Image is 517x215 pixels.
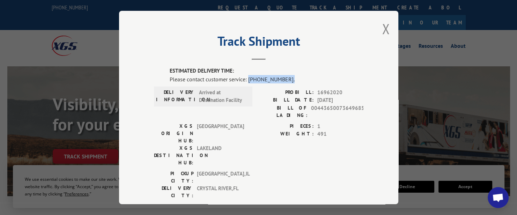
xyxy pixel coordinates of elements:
label: DELIVERY INFORMATION: [156,88,195,104]
span: [GEOGRAPHIC_DATA] [197,122,244,144]
label: PIECES: [259,122,314,130]
button: Close modal [382,20,390,38]
span: 1 [317,122,363,130]
span: 491 [317,130,363,138]
span: Arrived at Destination Facility [199,88,246,104]
div: Open chat [488,187,509,208]
label: PICKUP CITY: [154,170,193,184]
span: LAKELAND [197,144,244,166]
h2: Track Shipment [154,36,363,50]
label: ESTIMATED DELIVERY TIME: [170,67,363,75]
span: [DATE] [317,96,363,104]
span: 00443650073649685 [311,104,363,119]
span: CRYSTAL RIVER , FL [197,184,244,199]
label: BILL DATE: [259,96,314,104]
label: XGS ORIGIN HUB: [154,122,193,144]
label: BILL OF LADING: [259,104,308,119]
label: DELIVERY CITY: [154,184,193,199]
label: WEIGHT: [259,130,314,138]
span: 16962020 [317,88,363,96]
span: [GEOGRAPHIC_DATA] , IL [197,170,244,184]
label: XGS DESTINATION HUB: [154,144,193,166]
label: PROBILL: [259,88,314,96]
div: Please contact customer service: [PHONE_NUMBER]. [170,75,363,83]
